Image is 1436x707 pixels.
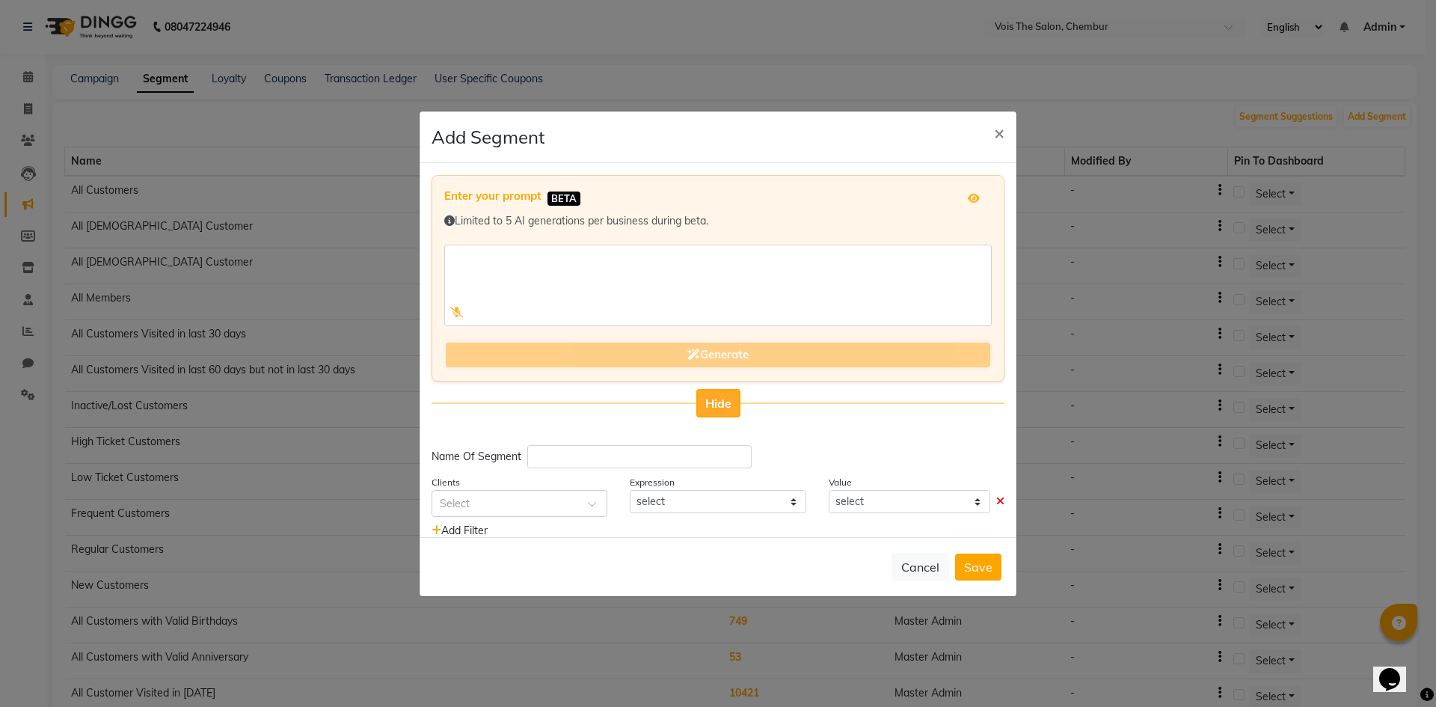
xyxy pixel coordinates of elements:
div: Name Of Segment [432,449,521,465]
span: Hide [705,396,731,411]
label: Clients [432,476,460,489]
button: Save [955,554,1001,581]
label: Enter your prompt [444,188,541,205]
span: × [994,121,1004,144]
label: Value [829,476,852,489]
h4: Add Segment [432,123,544,150]
div: Limited to 5 AI generations per business during beta. [444,213,992,229]
button: Close [982,111,1016,153]
button: Cancel [892,553,949,581]
span: BETA [547,192,580,206]
label: Expression [630,476,675,489]
button: Hide [696,389,740,417]
iframe: chat widget [1373,647,1421,692]
span: Add Filter [432,524,488,537]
